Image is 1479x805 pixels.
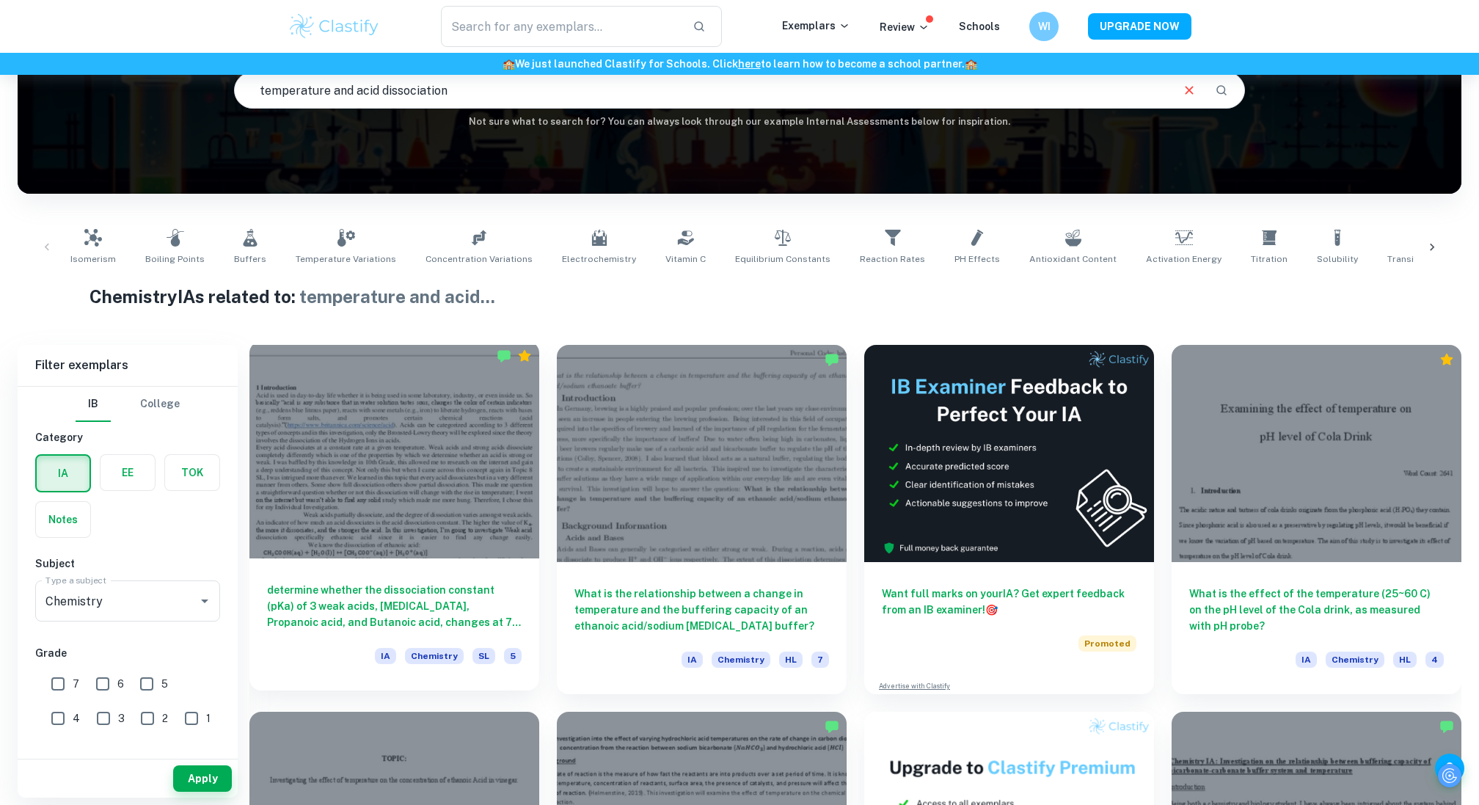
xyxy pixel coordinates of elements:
img: Thumbnail [864,345,1154,562]
span: SL [472,648,495,664]
input: Search for any exemplars... [441,6,681,47]
span: Chemistry [405,648,464,664]
label: Type a subject [45,574,106,586]
span: IA [682,652,703,668]
button: Search [1209,78,1234,103]
h1: Chemistry IAs related to: [90,283,1389,310]
span: IA [375,648,396,664]
div: Premium [517,349,532,363]
button: Notes [36,502,90,537]
span: 2 [162,710,168,726]
button: Apply [173,765,232,792]
span: 4 [1425,652,1444,668]
span: 5 [161,676,168,692]
h6: Subject [35,556,220,572]
button: College [140,387,180,422]
button: UPGRADE NOW [1088,13,1191,40]
button: IA [37,456,90,491]
span: pH Effects [954,252,1000,266]
h6: determine whether the dissociation constant (pKa) of 3 weak acids, [MEDICAL_DATA], Propanoic acid... [267,582,522,630]
span: 4 [73,710,80,726]
h6: Want full marks on your IA ? Get expert feedback from an IB examiner! [882,586,1136,618]
button: EE [101,455,155,490]
span: 🏫 [503,58,515,70]
span: Electrochemistry [562,252,636,266]
span: HL [1393,652,1417,668]
span: Buffers [234,252,266,266]
h6: WI [1036,18,1053,34]
h6: Filter exemplars [18,345,238,386]
p: Review [880,19,930,35]
span: temperature and acid ... [299,286,495,307]
span: Boiling Points [145,252,205,266]
button: Help and Feedback [1435,754,1464,783]
span: 🎯 [985,604,998,616]
span: IA [1296,652,1317,668]
a: Schools [959,21,1000,32]
h6: Grade [35,645,220,661]
span: Promoted [1078,635,1136,652]
img: Marked [825,352,839,367]
img: Clastify logo [288,12,381,41]
h6: Category [35,429,220,445]
p: Exemplars [782,18,850,34]
img: Marked [497,349,511,363]
span: Transition Metals [1387,252,1462,266]
h6: What is the relationship between a change in temperature and the buffering capacity of an ethanoi... [574,586,829,634]
span: Isomerism [70,252,116,266]
span: Chemistry [1326,652,1384,668]
button: IB [76,387,111,422]
h6: We just launched Clastify for Schools. Click to learn how to become a school partner. [3,56,1476,72]
button: Open [194,591,215,611]
span: Solubility [1317,252,1358,266]
button: TOK [165,455,219,490]
span: 5 [504,648,522,664]
span: Concentration Variations [426,252,533,266]
button: Clear [1175,76,1203,104]
img: Marked [825,719,839,734]
span: Temperature Variations [296,252,396,266]
img: Marked [1439,719,1454,734]
button: WI [1029,12,1059,41]
span: 1 [206,710,211,726]
h6: What is the effect of the temperature (25~60 C) on the pH level of the Cola drink, as measured wi... [1189,586,1444,634]
h6: Level [35,751,220,767]
span: 6 [117,676,124,692]
a: Advertise with Clastify [879,681,950,691]
a: determine whether the dissociation constant (pKa) of 3 weak acids, [MEDICAL_DATA], Propanoic acid... [249,345,539,694]
a: What is the relationship between a change in temperature and the buffering capacity of an ethanoi... [557,345,847,694]
span: 🏫 [965,58,977,70]
span: Vitamin C [665,252,706,266]
a: here [738,58,761,70]
span: Activation Energy [1146,252,1221,266]
h6: Not sure what to search for? You can always look through our example Internal Assessments below f... [18,114,1461,129]
input: E.g. enthalpy of combustion, Winkler method, phosphate and temperature... [235,70,1169,111]
span: 7 [811,652,829,668]
span: Reaction Rates [860,252,925,266]
a: What is the effect of the temperature (25~60 C) on the pH level of the Cola drink, as measured wi... [1172,345,1461,694]
div: Premium [1439,352,1454,367]
a: Want full marks on yourIA? Get expert feedback from an IB examiner!PromotedAdvertise with Clastify [864,345,1154,694]
span: 7 [73,676,79,692]
span: Equilibrium Constants [735,252,830,266]
div: Filter type choice [76,387,180,422]
span: 3 [118,710,125,726]
span: Chemistry [712,652,770,668]
span: Titration [1251,252,1288,266]
span: Antioxidant Content [1029,252,1117,266]
span: HL [779,652,803,668]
